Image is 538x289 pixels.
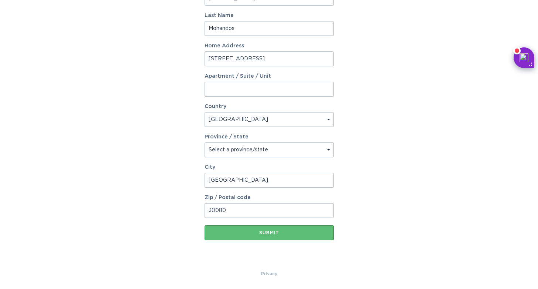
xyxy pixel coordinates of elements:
label: Country [205,104,226,109]
button: Submit [205,225,334,240]
a: Privacy Policy & Terms of Use [261,270,277,278]
label: Zip / Postal code [205,195,334,200]
label: City [205,165,334,170]
label: Home Address [205,43,334,48]
label: Last Name [205,13,334,18]
label: Province / State [205,134,249,140]
label: Apartment / Suite / Unit [205,74,334,79]
div: Submit [208,231,330,235]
